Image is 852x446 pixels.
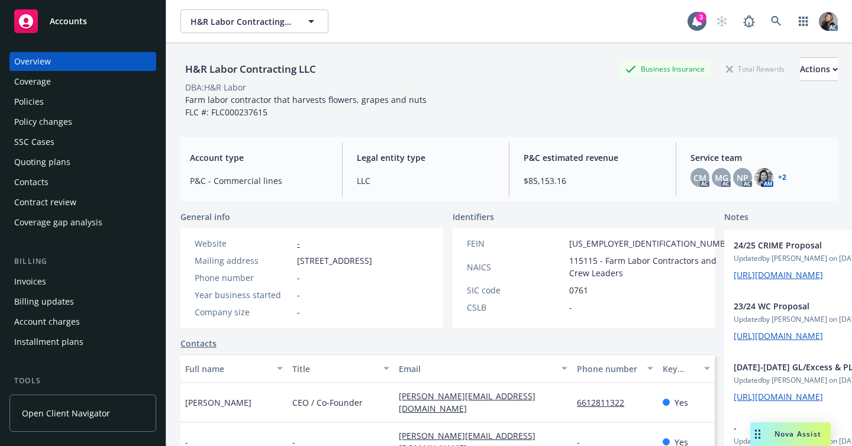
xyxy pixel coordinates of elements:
[14,292,74,311] div: Billing updates
[737,172,748,184] span: NP
[14,272,46,291] div: Invoices
[467,261,564,273] div: NAICS
[185,363,270,375] div: Full name
[9,312,156,331] a: Account charges
[737,9,761,33] a: Report a Bug
[9,272,156,291] a: Invoices
[191,15,293,28] span: H&R Labor Contracting LLC
[357,174,495,187] span: LLC
[185,81,246,93] div: DBA: H&R Labor
[572,354,657,383] button: Phone number
[778,174,786,181] a: +2
[292,396,363,409] span: CEO / Co-Founder
[467,301,564,314] div: CSLB
[800,57,838,81] button: Actions
[524,174,661,187] span: $85,153.16
[724,211,748,225] span: Notes
[399,390,535,414] a: [PERSON_NAME][EMAIL_ADDRESS][DOMAIN_NAME]
[9,256,156,267] div: Billing
[297,306,300,318] span: -
[185,396,251,409] span: [PERSON_NAME]
[14,72,51,91] div: Coverage
[297,238,300,249] a: -
[819,12,838,31] img: photo
[9,173,156,192] a: Contacts
[750,422,765,446] div: Drag to move
[292,363,377,375] div: Title
[9,52,156,71] a: Overview
[14,332,83,351] div: Installment plans
[792,9,815,33] a: Switch app
[754,168,773,187] img: photo
[195,272,292,284] div: Phone number
[180,9,328,33] button: H&R Labor Contracting LLC
[14,132,54,151] div: SSC Cases
[195,237,292,250] div: Website
[288,354,395,383] button: Title
[569,301,572,314] span: -
[190,151,328,164] span: Account type
[467,237,564,250] div: FEIN
[357,151,495,164] span: Legal entity type
[394,354,572,383] button: Email
[297,289,300,301] span: -
[663,363,697,375] div: Key contact
[195,289,292,301] div: Year business started
[693,172,706,184] span: CM
[467,284,564,296] div: SIC code
[9,375,156,387] div: Tools
[190,174,328,187] span: P&C - Commercial lines
[14,173,49,192] div: Contacts
[9,332,156,351] a: Installment plans
[14,92,44,111] div: Policies
[577,397,634,408] a: 6612811322
[734,391,823,402] a: [URL][DOMAIN_NAME]
[674,396,688,409] span: Yes
[14,153,70,172] div: Quoting plans
[180,62,321,77] div: H&R Labor Contracting LLC
[9,72,156,91] a: Coverage
[453,211,494,223] span: Identifiers
[9,292,156,311] a: Billing updates
[734,330,823,341] a: [URL][DOMAIN_NAME]
[14,193,76,212] div: Contract review
[180,211,230,223] span: General info
[50,17,87,26] span: Accounts
[180,354,288,383] button: Full name
[185,94,427,118] span: Farm labor contractor that harvests flowers, grapes and nuts FLC #: FLC000237615
[750,422,831,446] button: Nova Assist
[696,12,706,22] div: 3
[9,213,156,232] a: Coverage gap analysis
[764,9,788,33] a: Search
[297,272,300,284] span: -
[774,429,821,439] span: Nova Assist
[14,213,102,232] div: Coverage gap analysis
[734,269,823,280] a: [URL][DOMAIN_NAME]
[180,337,217,350] a: Contacts
[9,112,156,131] a: Policy changes
[14,312,80,331] div: Account charges
[14,112,72,131] div: Policy changes
[9,153,156,172] a: Quoting plans
[9,5,156,38] a: Accounts
[524,151,661,164] span: P&C estimated revenue
[297,254,372,267] span: [STREET_ADDRESS]
[720,62,790,76] div: Total Rewards
[690,151,828,164] span: Service team
[22,407,110,419] span: Open Client Navigator
[9,193,156,212] a: Contract review
[619,62,711,76] div: Business Insurance
[800,58,838,80] div: Actions
[569,254,738,279] span: 115115 - Farm Labor Contractors and Crew Leaders
[715,172,728,184] span: MG
[710,9,734,33] a: Start snowing
[9,92,156,111] a: Policies
[9,132,156,151] a: SSC Cases
[569,284,588,296] span: 0761
[195,254,292,267] div: Mailing address
[569,237,738,250] span: [US_EMPLOYER_IDENTIFICATION_NUMBER]
[399,363,554,375] div: Email
[577,363,640,375] div: Phone number
[658,354,715,383] button: Key contact
[195,306,292,318] div: Company size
